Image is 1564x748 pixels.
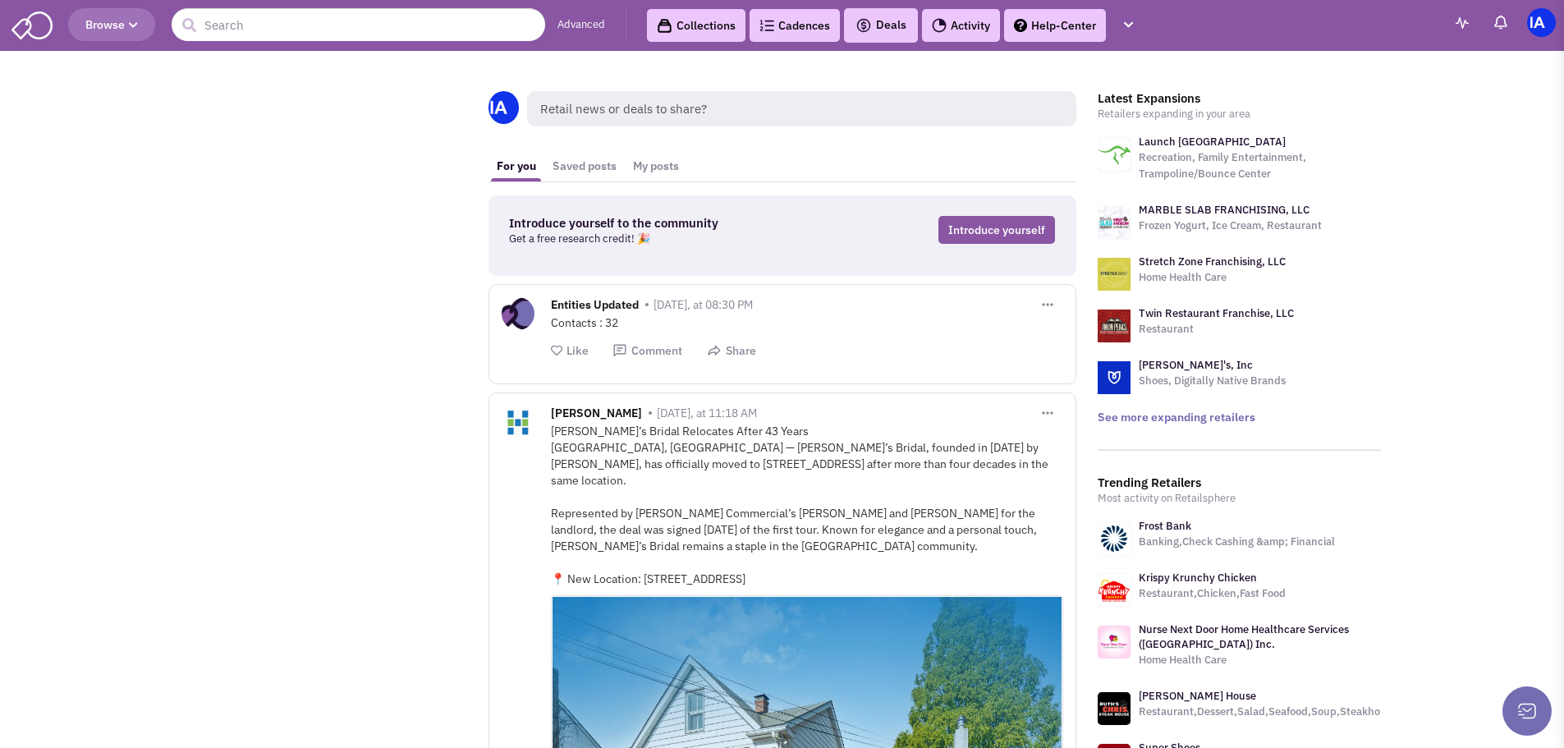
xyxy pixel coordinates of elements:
a: Twin Restaurant Franchise, LLC [1139,306,1294,320]
img: help.png [1014,19,1027,32]
p: Restaurant,Dessert,Salad,Seafood,Soup,Steakhouse [1139,704,1397,720]
img: logo [1098,310,1131,342]
img: SmartAdmin [11,8,53,39]
a: My posts [625,151,687,181]
a: Advanced [557,17,605,33]
h3: Introduce yourself to the community [509,216,819,231]
p: Retailers expanding in your area [1098,106,1381,122]
span: Entities Updated [551,297,639,316]
a: Introduce yourself [938,216,1055,244]
h3: Trending Retailers [1098,475,1381,490]
div: [PERSON_NAME]’s Bridal Relocates After 43 Years [GEOGRAPHIC_DATA], [GEOGRAPHIC_DATA] — [PERSON_NA... [551,423,1063,587]
a: Saved posts [544,151,625,181]
img: Isabella Amezquita [1527,8,1556,37]
p: Most activity on Retailsphere [1098,490,1381,507]
p: Get a free research credit! 🎉 [509,231,819,247]
p: Frozen Yogurt, Ice Cream, Restaurant [1139,218,1322,234]
a: Krispy Krunchy Chicken [1139,571,1257,585]
span: Browse [85,17,138,32]
img: www.frostbank.com [1098,522,1131,555]
p: Restaurant,Chicken,Fast Food [1139,585,1286,602]
img: logo [1098,206,1131,239]
img: logo [1098,361,1131,394]
h3: Latest Expansions [1098,91,1381,106]
span: Deals [855,17,906,32]
a: For you [488,151,544,181]
span: Retail news or deals to share? [527,91,1076,126]
a: Nurse Next Door Home Healthcare Services ([GEOGRAPHIC_DATA]) Inc. [1139,622,1349,651]
img: www.krispykrunchy.com [1098,574,1131,607]
p: Shoes, Digitally Native Brands [1139,373,1286,389]
a: Frost Bank [1139,519,1191,533]
span: [PERSON_NAME] [551,406,642,424]
img: logo [1098,138,1131,171]
p: Banking,Check Cashing &amp; Financial [1139,534,1335,550]
p: Recreation, Family Entertainment, Trampoline/Bounce Center [1139,149,1381,182]
a: [PERSON_NAME]'s, Inc [1139,358,1253,372]
p: Home Health Care [1139,652,1381,668]
span: [DATE], at 11:18 AM [657,406,757,420]
img: logo [1098,258,1131,291]
img: icon-collection-lavender-black.svg [657,18,672,34]
a: See more expanding retailers [1098,410,1255,424]
a: Help-Center [1004,9,1106,42]
span: Like [566,343,589,358]
a: Stretch Zone Franchising, LLC [1139,255,1286,268]
a: Activity [922,9,1000,42]
a: MARBLE SLAB FRANCHISING, LLC [1139,203,1309,217]
button: Comment [612,343,682,359]
img: icon-deals.svg [855,16,872,35]
input: Search [172,8,545,41]
p: Home Health Care [1139,269,1286,286]
button: Browse [68,8,155,41]
img: Activity.png [932,18,947,33]
div: Contacts : 32 [551,314,1063,331]
button: Like [551,343,589,359]
button: Share [707,343,756,359]
a: Cadences [750,9,840,42]
p: Restaurant [1139,321,1294,337]
span: [DATE], at 08:30 PM [654,297,753,312]
img: Cadences_logo.png [759,20,774,31]
a: [PERSON_NAME] House [1139,689,1256,703]
a: Collections [647,9,745,42]
button: Deals [851,15,911,36]
a: Launch [GEOGRAPHIC_DATA] [1139,135,1286,149]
